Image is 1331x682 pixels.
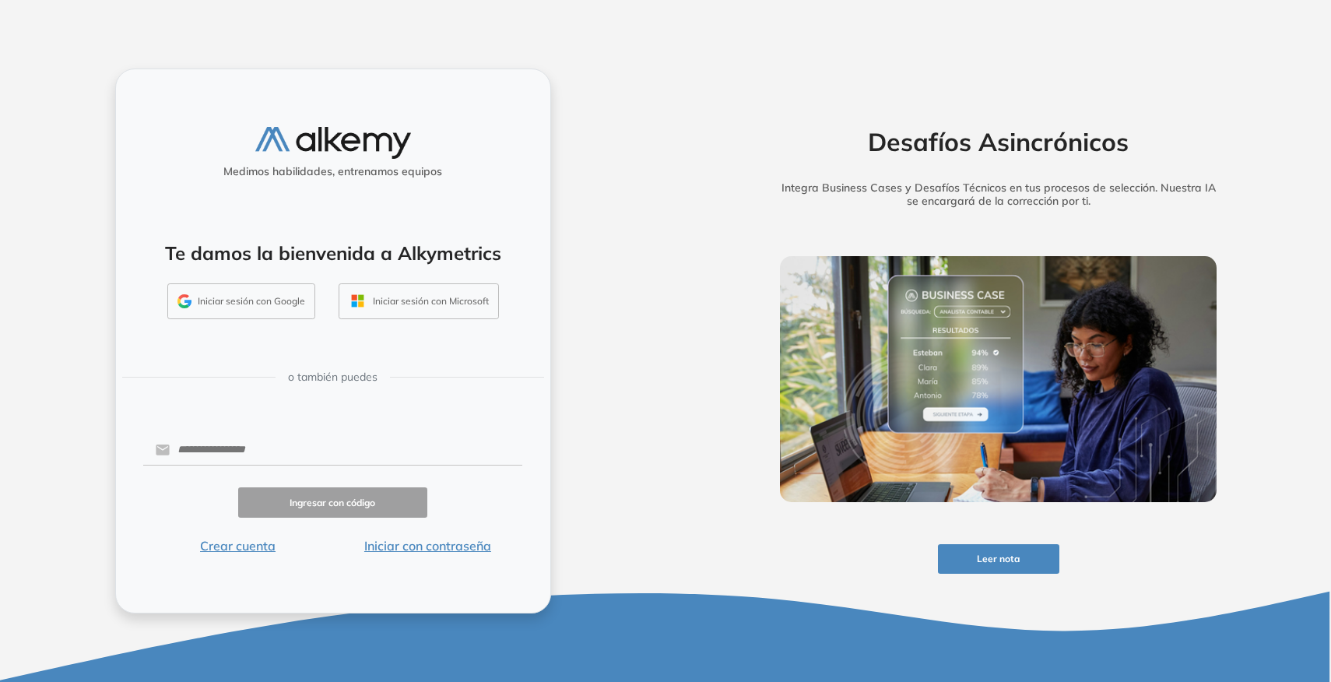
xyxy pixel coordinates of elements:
[756,127,1241,156] h2: Desafíos Asincrónicos
[136,242,530,265] h4: Te damos la bienvenida a Alkymetrics
[332,536,522,555] button: Iniciar con contraseña
[780,256,1217,502] img: img-more-info
[122,165,544,178] h5: Medimos habilidades, entrenamos equipos
[339,283,499,319] button: Iniciar sesión con Microsoft
[167,283,315,319] button: Iniciar sesión con Google
[238,487,428,518] button: Ingresar con código
[288,369,378,385] span: o también puedes
[255,127,411,159] img: logo-alkemy
[177,294,191,308] img: GMAIL_ICON
[143,536,333,555] button: Crear cuenta
[938,544,1059,575] button: Leer nota
[349,292,367,310] img: OUTLOOK_ICON
[756,181,1241,208] h5: Integra Business Cases y Desafíos Técnicos en tus procesos de selección. Nuestra IA se encargará ...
